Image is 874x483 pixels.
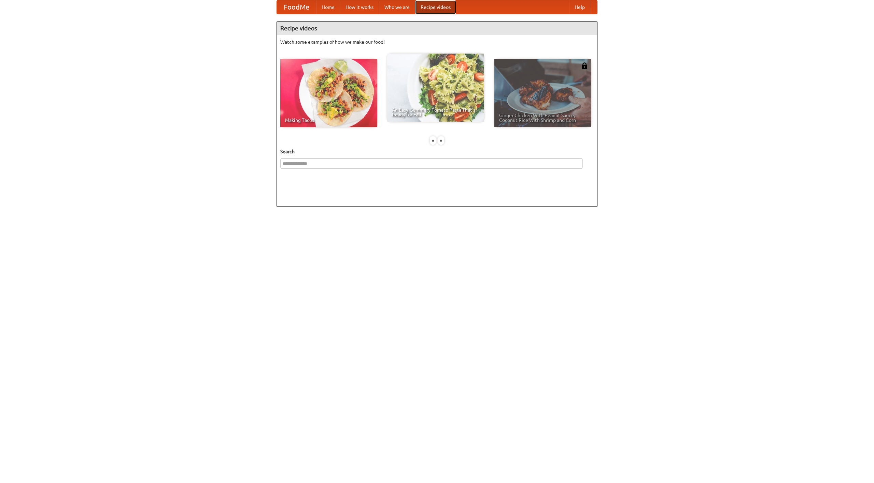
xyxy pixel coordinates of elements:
img: 483408.png [581,62,588,69]
span: Making Tacos [285,118,372,123]
span: An Easy, Summery Tomato Pasta That's Ready for Fall [392,108,479,117]
a: An Easy, Summery Tomato Pasta That's Ready for Fall [387,54,484,122]
a: FoodMe [277,0,316,14]
h4: Recipe videos [277,22,597,35]
a: How it works [340,0,379,14]
p: Watch some examples of how we make our food! [280,39,594,45]
a: Making Tacos [280,59,377,127]
div: » [438,136,444,145]
a: Home [316,0,340,14]
a: Recipe videos [415,0,456,14]
div: « [430,136,436,145]
a: Who we are [379,0,415,14]
h5: Search [280,148,594,155]
a: Help [569,0,590,14]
